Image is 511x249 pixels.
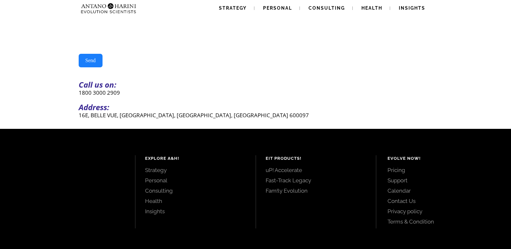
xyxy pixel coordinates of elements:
[361,5,382,11] span: Health
[145,167,246,174] a: Strategy
[79,111,433,119] p: 16E, BELLE VUE, [GEOGRAPHIC_DATA], [GEOGRAPHIC_DATA], [GEOGRAPHIC_DATA] 600097
[388,208,496,215] a: Privacy policy
[145,177,246,184] a: Personal
[388,218,496,225] a: Terms & Condition
[219,5,247,11] span: Strategy
[145,197,246,205] a: Health
[145,208,246,215] a: Insights
[266,177,367,184] a: Fast-Track Legacy
[309,5,345,11] span: Consulting
[388,197,496,205] a: Contact Us
[79,79,116,90] strong: Call us on:
[79,22,177,47] iframe: reCAPTCHA
[79,54,103,67] button: Send
[145,155,246,162] h4: Explore A&H!
[145,187,246,194] a: Consulting
[388,167,496,174] a: Pricing
[388,187,496,194] a: Calendar
[266,155,367,162] h4: EIT Products!
[79,102,109,112] strong: Address:
[388,155,496,162] h4: Evolve Now!
[79,89,433,96] p: 1800 3000 2909
[388,177,496,184] a: Support
[266,187,367,194] a: Fam!ly Evolution
[263,5,292,11] span: Personal
[266,167,367,174] a: uP! Accelerate
[399,5,425,11] span: Insights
